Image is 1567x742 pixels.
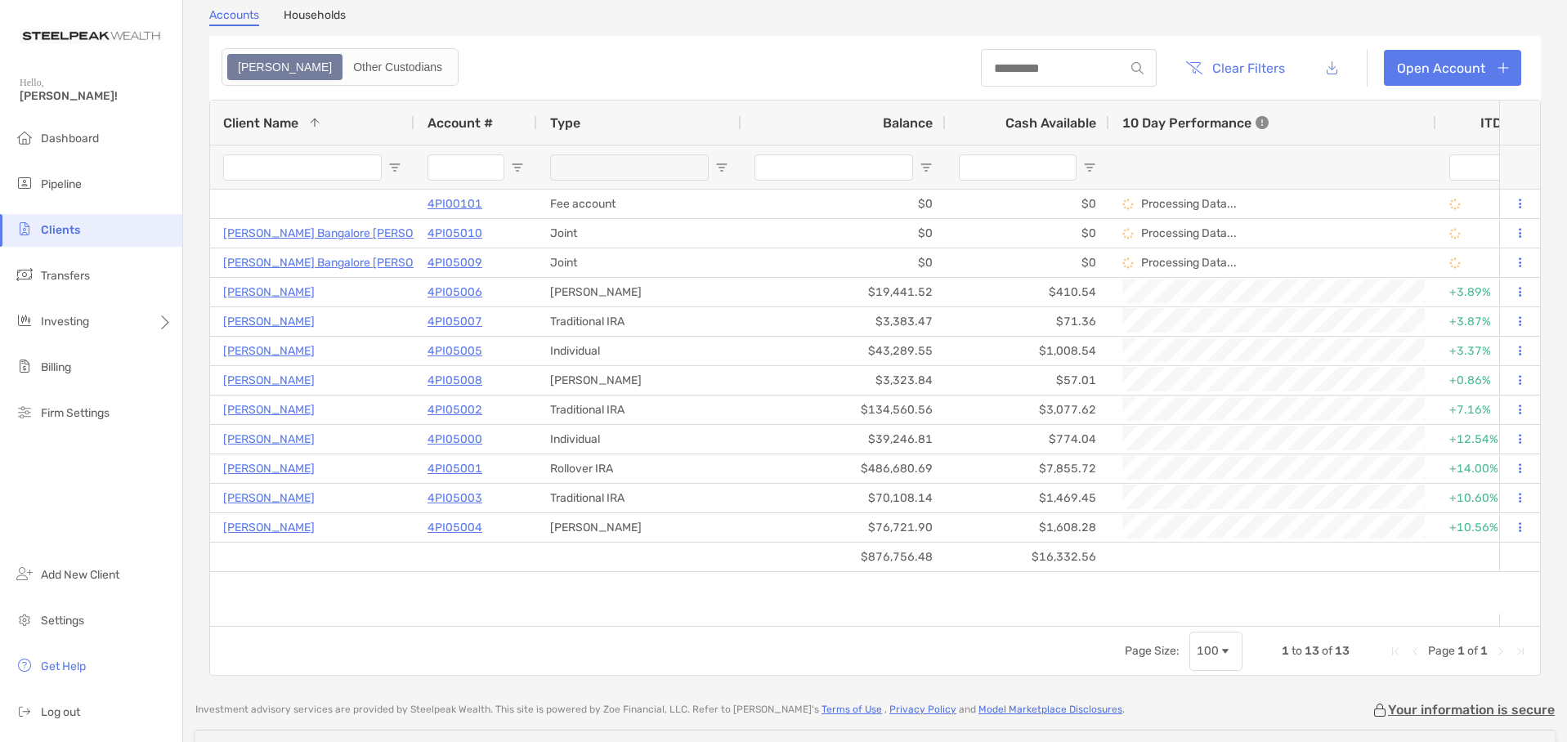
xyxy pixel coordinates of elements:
[15,356,34,376] img: billing icon
[889,704,956,715] a: Privacy Policy
[223,311,315,332] a: [PERSON_NAME]
[741,454,946,483] div: $486,680.69
[223,488,315,508] p: [PERSON_NAME]
[537,278,741,306] div: [PERSON_NAME]
[946,307,1109,336] div: $71.36
[1122,257,1134,269] img: Processing Data icon
[741,425,946,454] div: $39,246.81
[1449,279,1521,306] div: +3.89%
[41,659,86,673] span: Get Help
[428,341,482,361] a: 4PI05005
[1282,644,1289,658] span: 1
[1428,644,1455,658] span: Page
[550,115,580,131] span: Type
[1457,644,1465,658] span: 1
[223,458,315,479] a: [PERSON_NAME]
[428,370,482,391] a: 4PI05008
[1125,644,1180,658] div: Page Size:
[223,370,315,391] p: [PERSON_NAME]
[428,194,482,214] a: 4PI00101
[15,701,34,721] img: logout icon
[1189,632,1242,671] div: Page Size
[1122,199,1134,210] img: Processing Data icon
[41,406,110,420] span: Firm Settings
[537,248,741,277] div: Joint
[741,396,946,424] div: $134,560.56
[284,8,346,26] a: Households
[15,610,34,629] img: settings icon
[1449,367,1521,394] div: +0.86%
[41,614,84,628] span: Settings
[741,513,946,542] div: $76,721.90
[946,513,1109,542] div: $1,608.28
[1141,197,1237,211] p: Processing Data...
[1122,228,1134,239] img: Processing Data icon
[741,278,946,306] div: $19,441.52
[41,177,82,191] span: Pipeline
[537,484,741,512] div: Traditional IRA
[41,132,99,145] span: Dashboard
[1449,199,1461,210] img: Processing Data icon
[946,190,1109,218] div: $0
[20,89,172,103] span: [PERSON_NAME]!
[223,282,315,302] a: [PERSON_NAME]
[883,115,933,131] span: Balance
[222,48,459,86] div: segmented control
[1449,485,1521,512] div: +10.60%
[741,484,946,512] div: $70,108.14
[537,396,741,424] div: Traditional IRA
[15,219,34,239] img: clients icon
[822,704,882,715] a: Terms of Use
[1449,154,1502,181] input: ITD Filter Input
[15,564,34,583] img: add_new_client icon
[946,396,1109,424] div: $3,077.62
[1384,50,1521,86] a: Open Account
[1083,161,1096,174] button: Open Filter Menu
[428,311,482,332] p: 4PI05007
[428,400,482,420] a: 4PI05002
[223,115,298,131] span: Client Name
[41,705,80,719] span: Log out
[946,219,1109,248] div: $0
[1388,702,1555,717] p: Your information is secure
[1141,226,1237,240] p: Processing Data...
[15,127,34,147] img: dashboard icon
[41,269,90,283] span: Transfers
[1005,115,1096,131] span: Cash Available
[1449,337,1521,364] div: +3.37%
[1449,396,1521,423] div: +7.16%
[1449,455,1521,482] div: +14.00%
[1141,256,1237,270] p: Processing Data...
[428,154,504,181] input: Account # Filter Input
[428,488,482,508] a: 4PI05003
[537,513,741,542] div: [PERSON_NAME]
[428,282,482,302] a: 4PI05006
[1494,645,1507,658] div: Next Page
[537,219,741,248] div: Joint
[428,458,482,479] a: 4PI05001
[1449,426,1521,453] div: +12.54%
[223,223,464,244] p: [PERSON_NAME] Bangalore [PERSON_NAME]
[15,265,34,284] img: transfers icon
[537,337,741,365] div: Individual
[920,161,933,174] button: Open Filter Menu
[1480,644,1488,658] span: 1
[344,56,451,78] div: Other Custodians
[1197,644,1219,658] div: 100
[223,253,464,273] p: [PERSON_NAME] Bangalore [PERSON_NAME]
[511,161,524,174] button: Open Filter Menu
[41,360,71,374] span: Billing
[223,341,315,361] a: [PERSON_NAME]
[428,429,482,449] a: 4PI05000
[428,517,482,538] a: 4PI05004
[428,223,482,244] a: 4PI05010
[741,248,946,277] div: $0
[1449,308,1521,335] div: +3.87%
